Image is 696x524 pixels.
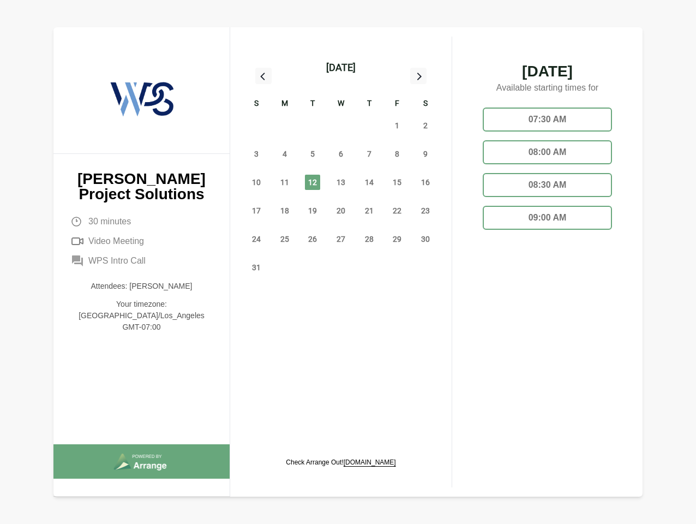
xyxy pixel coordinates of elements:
p: Available starting times for [474,79,621,99]
span: Thursday, August 14, 2025 [362,175,377,190]
div: 08:00 AM [483,140,612,164]
span: Tuesday, August 12, 2025 [305,175,320,190]
span: Sunday, August 3, 2025 [249,146,264,162]
span: Monday, August 11, 2025 [277,175,292,190]
div: T [355,97,383,111]
span: Monday, August 25, 2025 [277,231,292,247]
span: Monday, August 18, 2025 [277,203,292,218]
div: S [411,97,440,111]
span: WPS Intro Call [88,254,146,267]
span: Friday, August 8, 2025 [389,146,405,162]
div: 07:30 AM [483,108,612,132]
span: Tuesday, August 26, 2025 [305,231,320,247]
span: [DATE] [474,64,621,79]
p: Your timezone: [GEOGRAPHIC_DATA]/Los_Angeles GMT-07:00 [71,299,212,333]
span: Friday, August 1, 2025 [389,118,405,133]
div: W [327,97,355,111]
span: Sunday, August 31, 2025 [249,260,264,275]
span: Video Meeting [88,235,144,248]
span: Sunday, August 24, 2025 [249,231,264,247]
span: Tuesday, August 19, 2025 [305,203,320,218]
p: Check Arrange Out! [286,458,395,467]
span: Sunday, August 10, 2025 [249,175,264,190]
span: Friday, August 22, 2025 [389,203,405,218]
div: S [242,97,271,111]
div: F [383,97,412,111]
span: Friday, August 29, 2025 [389,231,405,247]
span: 30 minutes [88,215,131,228]
span: Saturday, August 30, 2025 [418,231,433,247]
span: Saturday, August 16, 2025 [418,175,433,190]
div: T [298,97,327,111]
span: Sunday, August 17, 2025 [249,203,264,218]
span: Thursday, August 28, 2025 [362,231,377,247]
div: [DATE] [326,60,356,75]
span: Thursday, August 7, 2025 [362,146,377,162]
span: Monday, August 4, 2025 [277,146,292,162]
p: Attendees: [PERSON_NAME] [71,281,212,292]
span: Thursday, August 21, 2025 [362,203,377,218]
span: Wednesday, August 13, 2025 [333,175,349,190]
span: Tuesday, August 5, 2025 [305,146,320,162]
span: Saturday, August 9, 2025 [418,146,433,162]
span: Wednesday, August 27, 2025 [333,231,349,247]
span: Saturday, August 2, 2025 [418,118,433,133]
span: Saturday, August 23, 2025 [418,203,433,218]
a: [DOMAIN_NAME] [344,458,396,466]
p: [PERSON_NAME] Project Solutions [71,171,212,202]
div: 09:00 AM [483,206,612,230]
span: Friday, August 15, 2025 [389,175,405,190]
div: 08:30 AM [483,173,612,197]
span: Wednesday, August 6, 2025 [333,146,349,162]
span: Wednesday, August 20, 2025 [333,203,349,218]
div: M [271,97,299,111]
